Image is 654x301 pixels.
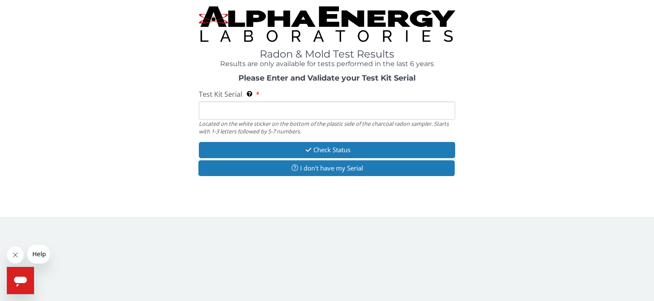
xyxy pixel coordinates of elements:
[7,246,24,263] iframe: Close message
[7,267,34,294] iframe: Button to launch messaging window
[198,160,455,176] button: I don't have my Serial
[199,142,455,158] button: Check Status
[199,6,455,42] img: TightCrop.jpg
[238,73,416,83] strong: Please Enter and Validate your Test Kit Serial
[199,90,242,99] span: Test Kit Serial
[199,120,455,136] div: Located on the white sticker on the bottom of the plastic side of the charcoal radon sampler. Sta...
[199,60,455,68] h4: Results are only available for tests performed in the last 6 years
[27,245,50,263] iframe: Message from company
[199,49,455,60] h1: Radon & Mold Test Results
